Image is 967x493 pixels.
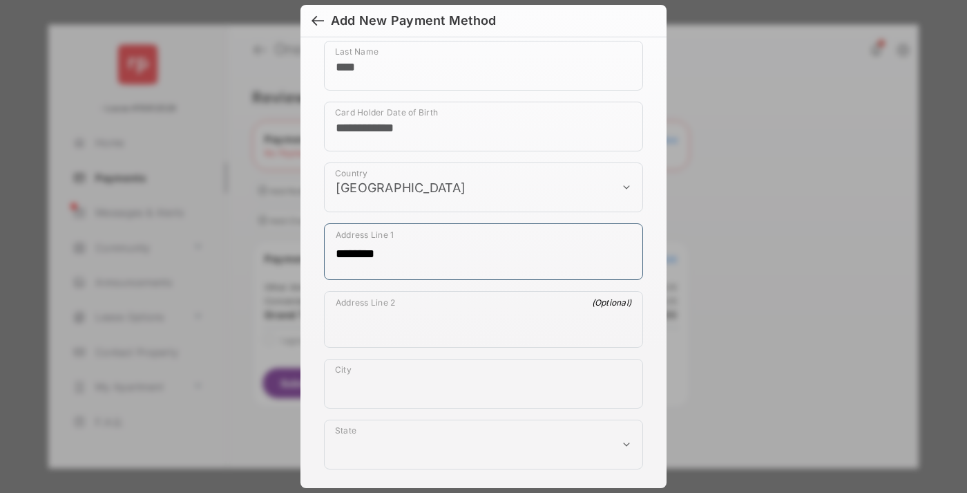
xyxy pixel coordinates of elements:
[324,162,643,212] div: payment_method_screening[postal_addresses][country]
[324,359,643,409] div: payment_method_screening[postal_addresses][locality]
[331,13,496,28] div: Add New Payment Method
[324,420,643,469] div: payment_method_screening[postal_addresses][administrativeArea]
[324,291,643,348] div: payment_method_screening[postal_addresses][addressLine2]
[324,223,643,280] div: payment_method_screening[postal_addresses][addressLine1]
